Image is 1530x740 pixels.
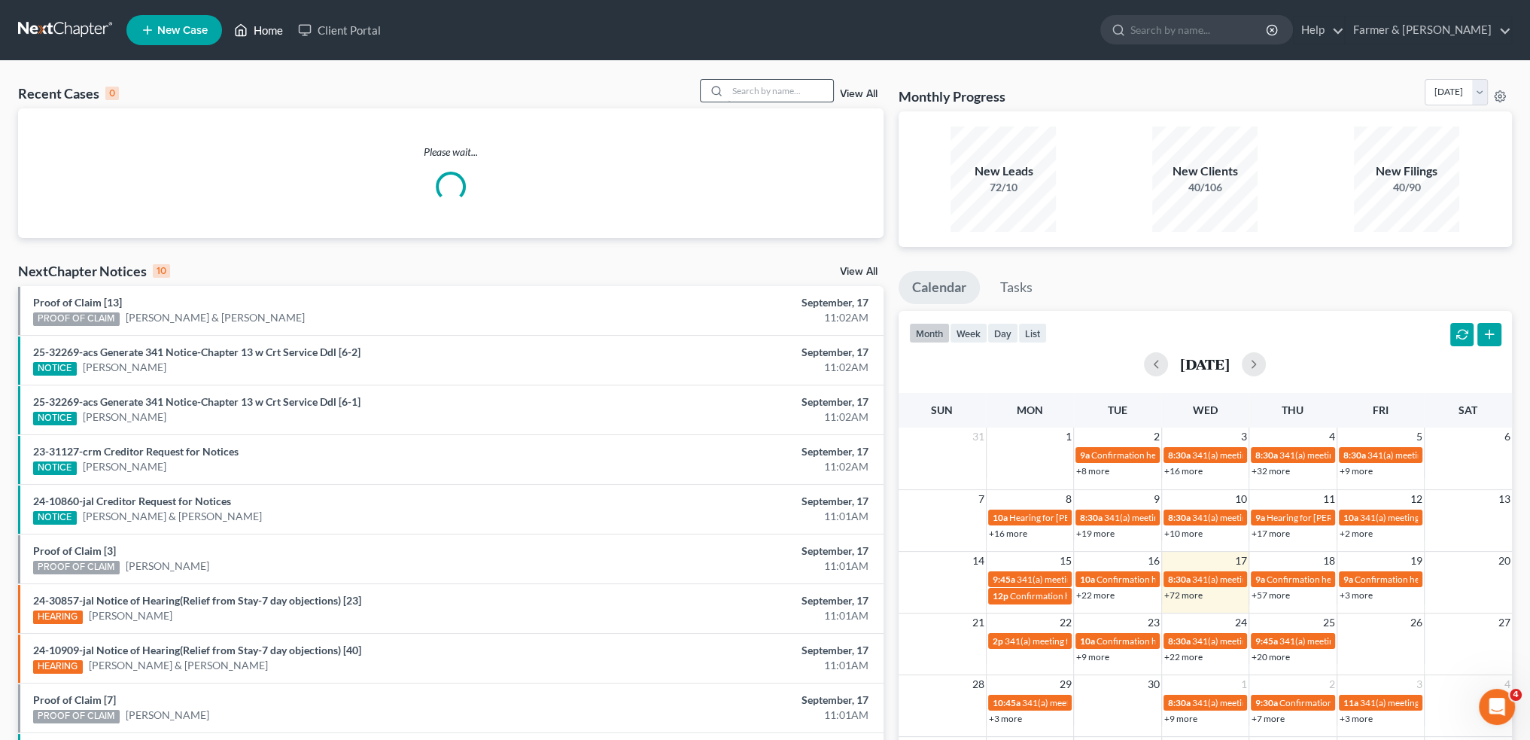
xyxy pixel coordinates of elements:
span: 341(a) meeting for [PERSON_NAME] [1192,635,1337,647]
span: 1 [1064,428,1073,446]
div: PROOF OF CLAIM [33,312,120,326]
a: 23-31127-crm Creditor Request for Notices [33,445,239,458]
div: September, 17 [600,643,868,658]
div: 11:01AM [600,509,868,524]
a: +2 more [1340,528,1373,539]
span: 15 [1058,552,1073,570]
a: +32 more [1252,465,1290,477]
span: 2p [993,635,1003,647]
a: Proof of Claim [13] [33,296,122,309]
div: September, 17 [600,544,868,559]
div: NextChapter Notices [18,262,170,280]
span: 17 [1233,552,1249,570]
span: 341(a) meeting for [PERSON_NAME] [1279,635,1425,647]
div: Recent Cases [18,84,119,102]
span: New Case [157,25,208,36]
a: [PERSON_NAME] & [PERSON_NAME] [89,658,268,673]
span: 11a [1343,697,1358,708]
div: New Clients [1152,163,1258,180]
div: 40/90 [1354,180,1459,195]
span: 25 [1322,614,1337,632]
div: September, 17 [600,693,868,708]
a: +57 more [1252,589,1290,601]
a: View All [840,89,878,99]
div: NOTICE [33,461,77,475]
span: 31 [971,428,986,446]
h2: [DATE] [1180,356,1230,372]
span: 341(a) meeting for [PERSON_NAME] [1005,635,1150,647]
div: New Leads [951,163,1056,180]
span: 4 [1503,675,1512,693]
span: 10a [1080,635,1095,647]
span: 13 [1497,490,1512,508]
a: +16 more [1164,465,1203,477]
span: Confirmation hearing for [PERSON_NAME] [1097,574,1267,585]
span: 341(a) meeting for [PERSON_NAME] [1192,449,1337,461]
span: Confirmation hearing for [PERSON_NAME] [1267,574,1437,585]
div: 11:02AM [600,310,868,325]
span: 22 [1058,614,1073,632]
span: 20 [1497,552,1512,570]
span: 19 [1409,552,1424,570]
div: New Filings [1354,163,1459,180]
span: Wed [1193,403,1218,416]
iframe: Intercom live chat [1479,689,1515,725]
span: 9:30a [1255,697,1278,708]
span: 11 [1322,490,1337,508]
button: day [987,323,1018,343]
a: +22 more [1164,651,1203,662]
span: 341(a) meeting for [PERSON_NAME] & [PERSON_NAME] [1104,512,1329,523]
a: [PERSON_NAME] & [PERSON_NAME] [126,310,305,325]
span: Hearing for [PERSON_NAME] & [PERSON_NAME] [1009,512,1206,523]
span: 341(a) meeting for [PERSON_NAME] [1192,512,1337,523]
span: 18 [1322,552,1337,570]
div: NOTICE [33,511,77,525]
div: 11:01AM [600,658,868,673]
a: +8 more [1076,465,1109,477]
div: 11:01AM [600,708,868,723]
input: Search by name... [1130,16,1268,44]
div: September, 17 [600,494,868,509]
span: 2 [1328,675,1337,693]
div: 10 [153,264,170,278]
span: Confirmation hearing for [PERSON_NAME] [1355,574,1525,585]
span: 10a [993,512,1008,523]
a: [PERSON_NAME] [126,559,209,574]
a: +10 more [1164,528,1203,539]
span: 14 [971,552,986,570]
span: 8:30a [1255,449,1278,461]
span: 9:45a [1255,635,1278,647]
span: 10 [1233,490,1249,508]
span: 10a [1080,574,1095,585]
span: 8:30a [1168,449,1191,461]
span: 12 [1409,490,1424,508]
span: 8:30a [1080,512,1103,523]
a: 24-30857-jal Notice of Hearing(Relief from Stay-7 day objections) [23] [33,594,361,607]
span: 29 [1058,675,1073,693]
span: 4 [1328,428,1337,446]
a: View All [840,266,878,277]
a: [PERSON_NAME] [83,360,166,375]
span: 341(a) meeting for [PERSON_NAME] & [PERSON_NAME] [1192,574,1417,585]
a: +72 more [1164,589,1203,601]
a: [PERSON_NAME] [89,608,172,623]
span: 9:45a [993,574,1015,585]
a: Tasks [987,271,1046,304]
span: 9a [1343,574,1353,585]
a: Farmer & [PERSON_NAME] [1346,17,1511,44]
a: 25-32269-acs Generate 341 Notice-Chapter 13 w Crt Service Ddl [6-2] [33,346,360,358]
span: 10a [1343,512,1358,523]
div: September, 17 [600,345,868,360]
input: Search by name... [728,80,833,102]
span: 9a [1255,512,1265,523]
button: list [1018,323,1047,343]
span: 7 [977,490,986,508]
a: Proof of Claim [3] [33,544,116,557]
span: 21 [971,614,986,632]
button: month [909,323,950,343]
span: Tue [1108,403,1127,416]
a: 25-32269-acs Generate 341 Notice-Chapter 13 w Crt Service Ddl [6-1] [33,395,360,408]
span: 6 [1503,428,1512,446]
a: +9 more [1076,651,1109,662]
a: +7 more [1252,713,1285,724]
